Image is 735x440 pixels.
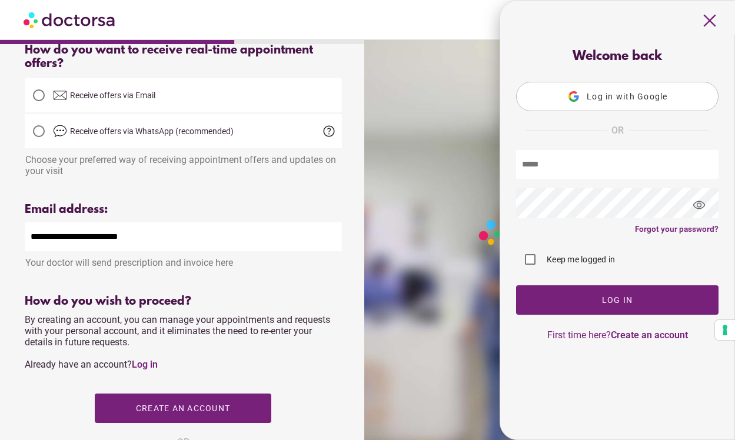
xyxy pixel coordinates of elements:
[70,126,234,136] span: Receive offers via WhatsApp (recommended)
[516,329,719,341] p: First time here?
[53,124,67,138] img: chat
[25,148,342,176] div: Choose your preferred way of receiving appointment offers and updates on your visit
[602,295,633,305] span: Log In
[715,320,735,340] button: Your consent preferences for tracking technologies
[25,251,342,268] div: Your doctor will send prescription and invoice here
[322,124,336,138] span: help
[53,88,67,102] img: email
[70,91,155,100] span: Receive offers via Email
[587,92,668,101] span: Log in with Google
[25,314,330,370] span: By creating an account, you can manage your appointments and requests with your personal account,...
[683,189,715,221] span: visibility
[25,295,342,308] div: How do you wish to proceed?
[136,404,230,413] span: Create an account
[25,203,342,216] div: Email address:
[611,329,688,341] a: Create an account
[611,123,624,138] span: OR
[25,44,342,71] div: How do you want to receive real-time appointment offers?
[24,6,117,33] img: Doctorsa.com
[516,285,719,315] button: Log In
[516,49,719,64] div: Welcome back
[95,394,271,423] button: Create an account
[635,224,719,234] a: Forgot your password?
[516,82,719,111] button: Log in with Google
[132,359,158,370] a: Log in
[699,9,721,32] span: close
[544,254,615,265] label: Keep me logged in
[475,216,622,249] img: Logo-Doctorsa-trans-White-partial-flat.png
